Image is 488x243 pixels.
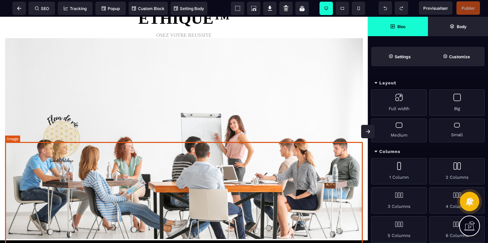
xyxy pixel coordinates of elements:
div: 5 Columns [371,216,427,243]
div: 1 Column [371,158,427,184]
span: Popup [102,6,120,11]
div: 6 Columns [429,216,485,243]
strong: Settings [395,54,411,59]
span: Custom Block [132,6,164,11]
div: 3 Columns [371,187,427,214]
span: Preview [419,1,452,15]
span: View components [231,2,244,15]
div: Big [429,89,485,116]
span: Open Blocks [368,17,428,36]
img: 3bd8938899379e3d9f164221aa1b0028_Sans_titre_(Site_Web)-4.png [5,21,363,222]
div: Small [429,118,485,142]
div: Medium [371,118,427,142]
span: Publier [461,6,475,11]
div: 4 Columns [429,187,485,214]
span: Open Layer Manager [428,17,488,36]
strong: Bloc [397,24,406,29]
span: Settings [371,47,428,66]
span: Screenshot [247,2,260,15]
strong: Customize [449,54,470,59]
div: Full width [371,89,427,116]
div: Columns [368,146,488,158]
span: SEO [35,6,49,11]
strong: Body [457,24,467,29]
span: Setting Body [174,6,204,11]
span: Open Style Manager [428,47,485,66]
div: Layout [368,77,488,89]
div: 2 Columns [429,158,485,184]
span: Tracking [64,6,87,11]
span: Previsualiser [423,6,448,11]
